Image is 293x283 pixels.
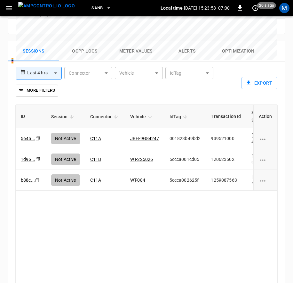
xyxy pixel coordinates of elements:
span: Start TimeStart SoC [251,109,282,124]
th: Action [253,105,277,128]
a: WT-084 [130,178,145,183]
div: charging session options [259,177,272,183]
div: [DATE] 10:33:36 [251,174,283,187]
p: Local time [161,5,183,11]
span: Vehicle [130,113,154,121]
td: 1259087563 [206,170,246,191]
div: Start Time [251,109,273,124]
span: 20 s ago [257,2,276,9]
div: 42.00% [251,180,283,187]
button: More Filters [16,85,58,97]
button: SanB [89,2,114,14]
button: Ocpp logs [59,41,110,62]
a: C11A [90,178,101,183]
span: Connector [90,113,120,121]
th: ID [16,105,46,128]
button: Sessions [8,41,59,62]
span: SanB [91,4,103,12]
span: IdTag [170,113,190,121]
div: Last 4 hrs [27,67,62,79]
p: Start SoC [251,116,273,124]
td: 5ccca002625f [164,170,206,191]
div: profile-icon [279,3,289,13]
th: Transaction Id [206,105,246,128]
div: charging session options [259,156,272,162]
button: set refresh interval [250,3,260,13]
div: copy [35,177,41,184]
div: charging session options [259,135,272,142]
button: Export [242,77,277,89]
button: Meter Values [110,41,162,62]
p: [DATE] 15:23:58 -07:00 [184,5,230,11]
img: ampcontrol.io logo [18,2,75,10]
div: Not Active [51,174,80,186]
button: Alerts [162,41,213,62]
button: Optimization [213,41,264,62]
span: Session [51,113,76,121]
